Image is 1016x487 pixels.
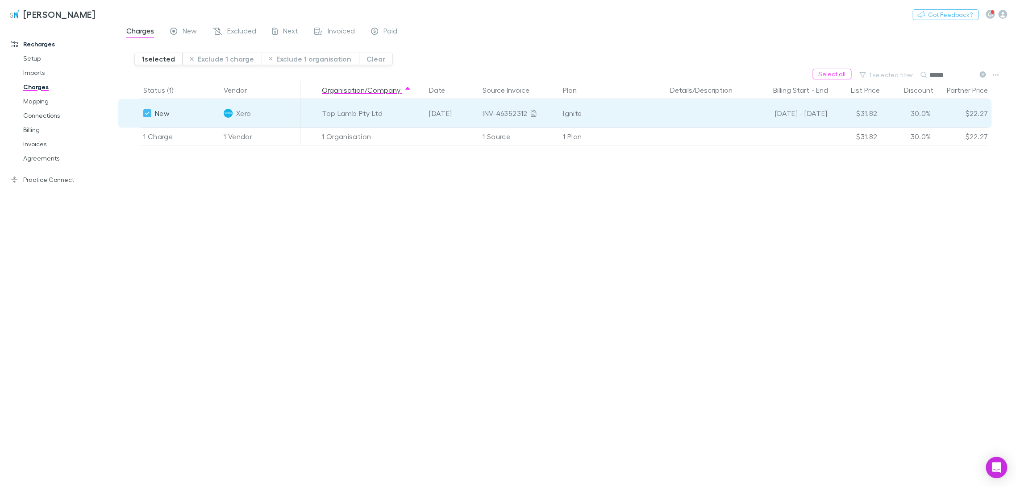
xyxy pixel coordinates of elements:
[773,81,809,99] button: Billing Start
[855,70,919,80] button: 1 selected filter
[425,99,479,128] div: [DATE]
[881,128,934,145] div: 30.0%
[563,81,587,99] button: Plan
[318,128,425,145] div: 1 Organisation
[559,128,666,145] div: 1 Plan
[183,53,262,65] button: Exclude 1 charge
[359,53,393,65] button: Clear
[283,26,298,38] span: Next
[4,4,100,25] a: [PERSON_NAME]
[912,9,979,20] button: Got Feedback?
[14,137,124,151] a: Invoices
[479,128,559,145] div: 1 Source
[23,9,95,20] h3: [PERSON_NAME]
[140,128,220,145] div: 1 Charge
[563,99,663,128] div: Ignite
[9,9,20,20] img: Sinclair Wilson's Logo
[750,99,827,128] div: [DATE] - [DATE]
[143,81,184,99] button: Status (1)
[827,128,881,145] div: $31.82
[14,66,124,80] a: Imports
[14,151,124,165] a: Agreements
[986,457,1007,478] div: Open Intercom Messenger
[934,128,988,145] div: $22.27
[183,26,197,38] span: New
[262,53,359,65] button: Exclude 1 organisation
[227,26,256,38] span: Excluded
[126,26,154,38] span: Charges
[134,53,183,65] button: 1selected
[827,99,881,128] div: $31.82
[670,81,743,99] button: Details/Description
[322,99,422,128] div: Top Lamb Pty Ltd
[236,99,251,128] span: Xero
[851,81,891,99] button: List Price
[812,69,851,79] button: Select all
[483,81,540,99] button: Source Invoice
[2,37,124,51] a: Recharges
[934,99,988,128] div: $22.27
[224,109,233,118] img: Xero's Logo
[220,128,300,145] div: 1 Vendor
[904,81,944,99] button: Discount
[328,26,355,38] span: Invoiced
[224,81,258,99] button: Vendor
[483,99,556,128] div: INV-46352312
[14,94,124,108] a: Mapping
[383,26,397,38] span: Paid
[322,81,411,99] button: Organisation/Company
[14,80,124,94] a: Charges
[14,51,124,66] a: Setup
[750,81,837,99] div: -
[2,173,124,187] a: Practice Connect
[155,109,170,117] span: New
[14,108,124,123] a: Connections
[429,81,456,99] button: Date
[881,99,934,128] div: 30.0%
[816,81,828,99] button: End
[947,81,999,99] button: Partner Price
[14,123,124,137] a: Billing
